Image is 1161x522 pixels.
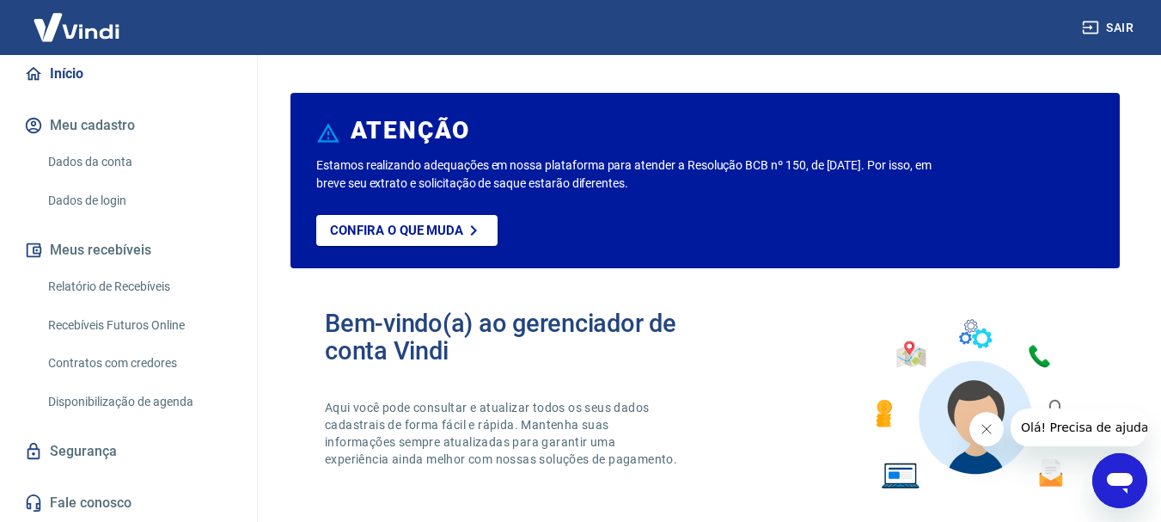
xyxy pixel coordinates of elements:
img: Imagem de um avatar masculino com diversos icones exemplificando as funcionalidades do gerenciado... [860,310,1085,500]
a: Confira o que muda [316,215,498,246]
a: Dados de login [41,183,236,218]
p: Estamos realizando adequações em nossa plataforma para atender a Resolução BCB nº 150, de [DATE].... [316,157,938,193]
p: Aqui você pode consultar e atualizar todos os seus dados cadastrais de forma fácil e rápida. Mant... [325,399,681,468]
button: Sair [1079,12,1140,44]
a: Disponibilização de agenda [41,384,236,420]
a: Contratos com credores [41,346,236,381]
iframe: Botão para abrir a janela de mensagens [1092,453,1147,508]
iframe: Mensagem da empresa [1011,408,1147,446]
button: Meus recebíveis [21,231,236,269]
img: Vindi [21,1,132,53]
iframe: Fechar mensagem [969,412,1004,446]
a: Dados da conta [41,144,236,180]
a: Fale conosco [21,484,236,522]
p: Confira o que muda [330,223,463,238]
button: Meu cadastro [21,107,236,144]
span: Olá! Precisa de ajuda? [10,12,144,26]
h2: Bem-vindo(a) ao gerenciador de conta Vindi [325,310,706,365]
a: Relatório de Recebíveis [41,269,236,304]
a: Segurança [21,433,236,470]
a: Recebíveis Futuros Online [41,308,236,343]
h6: ATENÇÃO [351,122,470,139]
a: Início [21,55,236,93]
